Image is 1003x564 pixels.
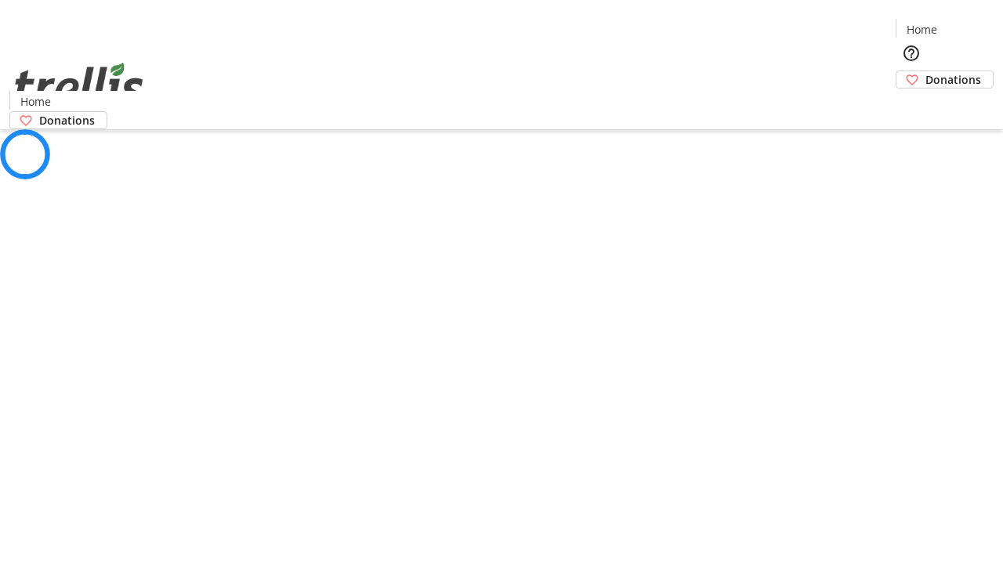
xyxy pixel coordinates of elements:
a: Donations [896,70,994,89]
button: Help [896,38,927,69]
span: Home [20,93,51,110]
a: Donations [9,111,107,129]
span: Donations [39,112,95,128]
a: Home [10,93,60,110]
button: Cart [896,89,927,120]
span: Donations [925,71,981,88]
span: Home [907,21,937,38]
a: Home [896,21,947,38]
img: Orient E2E Organization q9zma5UAMd's Logo [9,45,149,124]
